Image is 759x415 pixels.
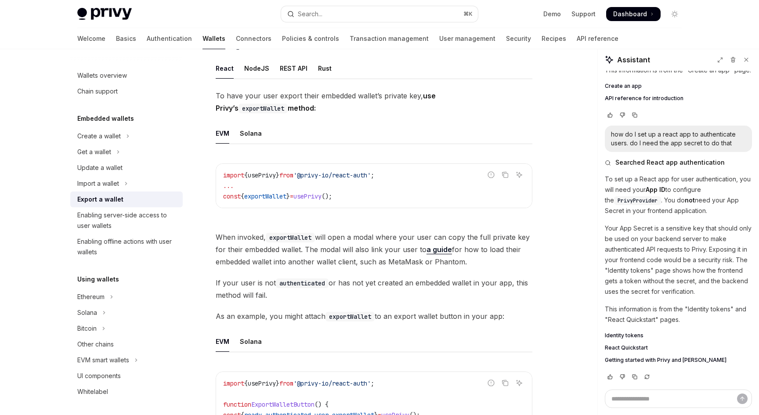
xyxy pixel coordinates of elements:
[577,28,618,49] a: API reference
[77,70,127,81] div: Wallets overview
[70,321,183,336] button: Toggle Bitcoin section
[279,171,293,179] span: from
[618,197,658,204] span: PrivyProvider
[223,171,244,179] span: import
[685,196,695,204] strong: not
[543,10,561,18] a: Demo
[70,384,183,400] a: Whitelabel
[605,332,752,339] a: Identity tokens
[463,11,473,18] span: ⌘ K
[70,176,183,191] button: Toggle Import a wallet section
[216,331,229,352] div: EVM
[286,192,290,200] span: }
[77,178,119,189] div: Import a wallet
[646,186,665,193] strong: App ID
[615,158,725,167] span: Searched React app authentication
[248,171,276,179] span: usePrivy
[216,277,532,301] span: If your user is not or has not yet created an embedded wallet in your app, this method will fail.
[70,289,183,305] button: Toggle Ethereum section
[281,6,478,22] button: Open search
[668,7,682,21] button: Toggle dark mode
[605,111,615,119] button: Vote that response was good
[70,234,183,260] a: Enabling offline actions with user wallets
[70,144,183,160] button: Toggle Get a wallet section
[77,274,119,285] h5: Using wallets
[629,372,640,381] button: Copy chat response
[605,174,752,216] p: To set up a React app for user authentication, you will need your to configure the . You do need ...
[216,58,234,79] div: React
[513,377,525,389] button: Ask AI
[147,28,192,49] a: Authentication
[244,58,269,79] div: NodeJS
[318,58,332,79] div: Rust
[240,123,262,144] div: Solana
[70,352,183,368] button: Toggle EVM smart wallets section
[266,233,315,242] code: exportWallet
[605,223,752,297] p: Your App Secret is a sensitive key that should only be used on your backend server to make authen...
[240,331,262,352] div: Solana
[605,372,615,381] button: Vote that response was good
[298,9,322,19] div: Search...
[350,28,429,49] a: Transaction management
[202,28,225,49] a: Wallets
[279,379,293,387] span: from
[241,192,244,200] span: {
[617,111,628,119] button: Vote that response was not good
[77,355,129,365] div: EVM smart wallets
[485,169,497,180] button: Report incorrect code
[282,28,339,49] a: Policies & controls
[77,194,123,205] div: Export a wallet
[605,83,752,90] a: Create an app
[439,28,495,49] a: User management
[77,210,177,231] div: Enabling server-side access to user wallets
[70,336,183,352] a: Other chains
[244,379,248,387] span: {
[77,339,114,350] div: Other chains
[325,312,375,321] code: exportWallet
[70,83,183,99] a: Chain support
[239,104,288,113] code: exportWallet
[276,171,279,179] span: }
[613,10,647,18] span: Dashboard
[571,10,596,18] a: Support
[70,68,183,83] a: Wallets overview
[276,278,329,288] code: authenticated
[371,379,374,387] span: ;
[70,160,183,176] a: Update a wallet
[605,332,643,339] span: Identity tokens
[485,377,497,389] button: Report incorrect code
[70,191,183,207] a: Export a wallet
[244,192,286,200] span: exportWallet
[322,192,332,200] span: ();
[542,28,566,49] a: Recipes
[617,54,650,65] span: Assistant
[77,162,123,173] div: Update a wallet
[426,245,452,254] a: a guide
[629,111,640,119] button: Copy chat response
[77,86,118,97] div: Chain support
[77,371,121,381] div: UI components
[506,28,531,49] a: Security
[499,377,511,389] button: Copy the contents from the code block
[77,307,97,318] div: Solana
[216,310,532,322] span: As an example, you might attach to an export wallet button in your app:
[605,357,726,364] span: Getting started with Privy and [PERSON_NAME]
[605,344,752,351] a: React Quickstart
[77,323,97,334] div: Bitcoin
[293,379,371,387] span: '@privy-io/react-auth'
[605,304,752,325] p: This information is from the "Identity tokens" and "React Quickstart" pages.
[605,158,752,167] button: Searched React app authentication
[611,130,746,148] div: how do I set up a react app to authenticate users. do I need the app secret to do that
[605,390,752,408] textarea: Ask a question...
[77,147,111,157] div: Get a wallet
[244,171,248,179] span: {
[70,128,183,144] button: Toggle Create a wallet section
[77,292,105,302] div: Ethereum
[70,207,183,234] a: Enabling server-side access to user wallets
[216,90,532,114] span: To have your user export their embedded wallet’s private key,
[606,7,661,21] a: Dashboard
[605,344,648,351] span: React Quickstart
[77,131,121,141] div: Create a wallet
[605,83,642,90] span: Create an app
[276,379,279,387] span: }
